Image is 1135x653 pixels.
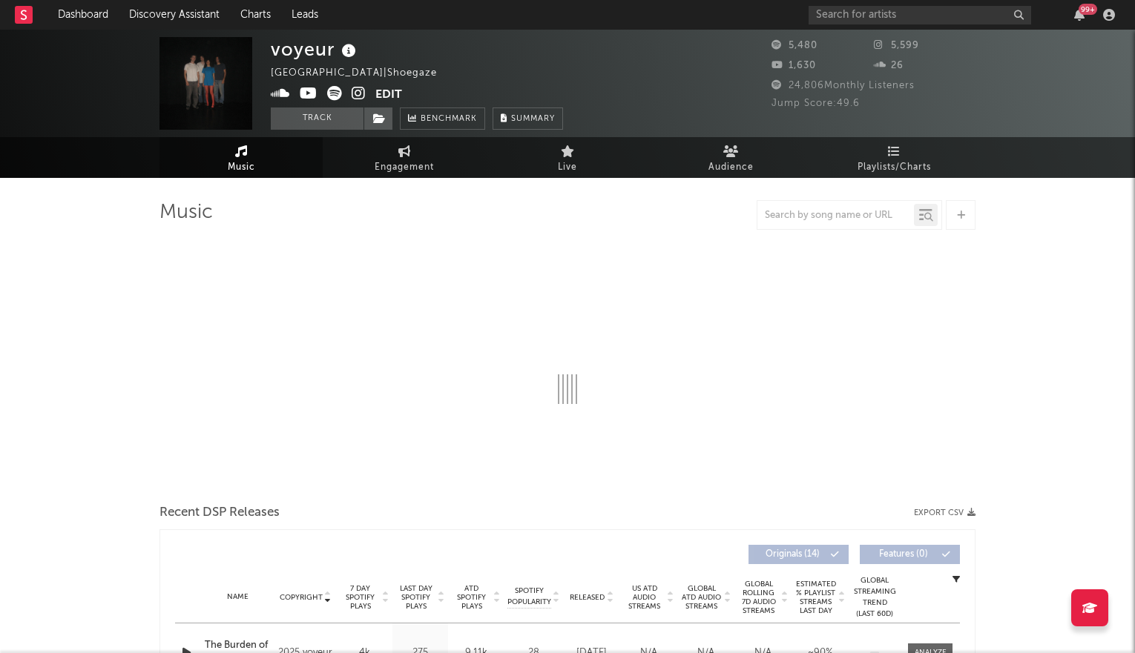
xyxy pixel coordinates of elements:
a: Music [159,137,323,178]
span: Benchmark [421,110,477,128]
span: Global Rolling 7D Audio Streams [738,580,779,615]
span: 1,630 [772,61,816,70]
span: Features ( 0 ) [869,550,938,559]
button: Features(0) [860,545,960,564]
span: Global ATD Audio Streams [681,584,722,611]
button: Originals(14) [749,545,849,564]
a: Playlists/Charts [812,137,976,178]
span: US ATD Audio Streams [624,584,665,611]
button: Summary [493,107,563,130]
span: Copyright [280,593,323,602]
input: Search for artists [809,6,1031,24]
span: Music [228,159,255,176]
span: ATD Spotify Plays [452,584,491,611]
a: Engagement [323,137,486,178]
span: 5,599 [874,41,919,50]
button: Track [271,107,363,130]
span: Audience [708,159,754,176]
button: Export CSV [914,508,976,517]
span: 5,480 [772,41,817,50]
a: Benchmark [400,107,485,130]
a: Audience [649,137,812,178]
span: Live [558,159,577,176]
span: Jump Score: 49.6 [772,99,860,108]
button: Edit [375,86,402,105]
span: Summary [511,115,555,123]
button: 99+ [1074,9,1085,21]
div: voyeur [271,37,360,62]
div: Name [205,591,271,603]
span: Engagement [375,159,434,176]
span: Playlists/Charts [858,159,931,176]
span: Spotify Popularity [507,586,551,608]
span: Last Day Spotify Plays [396,584,435,611]
span: 26 [874,61,904,70]
input: Search by song name or URL [757,210,914,222]
span: Originals ( 14 ) [758,550,826,559]
span: 24,806 Monthly Listeners [772,81,915,90]
span: 7 Day Spotify Plays [340,584,380,611]
span: Estimated % Playlist Streams Last Day [795,580,836,615]
a: Live [486,137,649,178]
span: Recent DSP Releases [159,504,280,522]
div: Global Streaming Trend (Last 60D) [852,575,897,620]
div: [GEOGRAPHIC_DATA] | Shoegaze [271,64,454,82]
div: 99 + [1079,4,1097,15]
span: Released [570,593,605,602]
